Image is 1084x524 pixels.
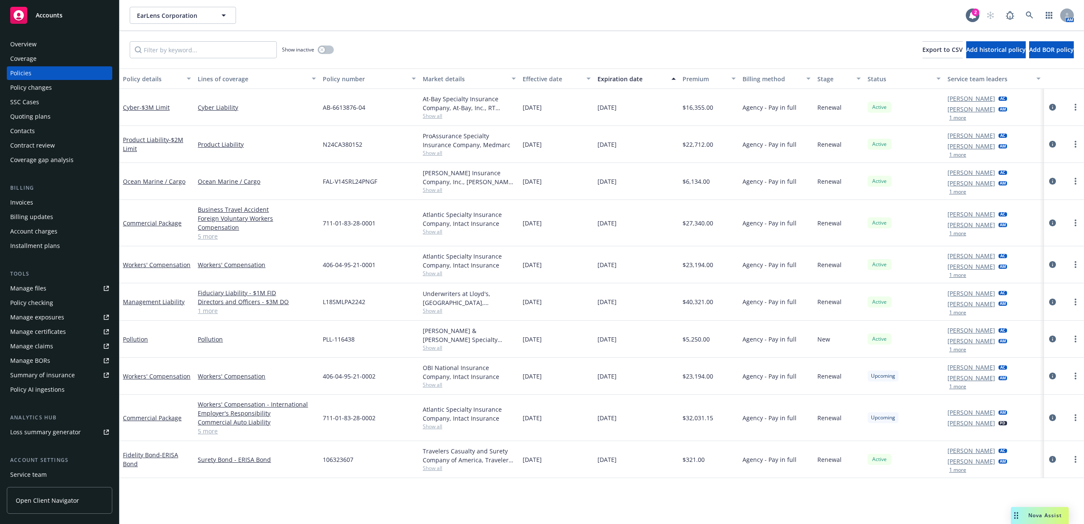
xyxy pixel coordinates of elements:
[949,152,966,157] button: 1 more
[123,372,191,380] a: Workers' Compensation
[523,297,542,306] span: [DATE]
[423,168,516,186] div: [PERSON_NAME] Insurance Company, Inc., [PERSON_NAME] Group, [PERSON_NAME] Cargo
[10,354,50,367] div: Manage BORs
[922,41,963,58] button: Export to CSV
[323,297,365,306] span: L18SMLPA2242
[743,177,797,186] span: Agency - Pay in full
[597,413,617,422] span: [DATE]
[10,383,65,396] div: Policy AI ingestions
[1041,7,1058,24] a: Switch app
[423,381,516,388] span: Show all
[947,446,995,455] a: [PERSON_NAME]
[323,335,355,344] span: PLL-116438
[1047,102,1058,112] a: circleInformation
[1047,297,1058,307] a: circleInformation
[10,196,33,209] div: Invoices
[123,298,185,306] a: Management Liability
[594,68,679,89] button: Expiration date
[123,335,148,343] a: Pollution
[947,408,995,417] a: [PERSON_NAME]
[949,273,966,278] button: 1 more
[7,413,112,422] div: Analytics hub
[871,372,895,380] span: Upcoming
[523,219,542,228] span: [DATE]
[922,46,963,54] span: Export to CSV
[123,261,191,269] a: Workers' Compensation
[10,296,53,310] div: Policy checking
[871,456,888,463] span: Active
[683,140,713,149] span: $22,712.00
[597,103,617,112] span: [DATE]
[597,260,617,269] span: [DATE]
[947,168,995,177] a: [PERSON_NAME]
[139,103,170,111] span: - $3M Limit
[10,153,74,167] div: Coverage gap analysis
[597,372,617,381] span: [DATE]
[423,94,516,112] div: At-Bay Specialty Insurance Company, At-Bay, Inc., RT Specialty Insurance Services, LLC (RSG Speci...
[16,496,79,505] span: Open Client Navigator
[597,297,617,306] span: [DATE]
[1070,139,1081,149] a: more
[523,74,581,83] div: Effective date
[423,186,516,194] span: Show all
[949,347,966,352] button: 1 more
[10,210,53,224] div: Billing updates
[7,81,112,94] a: Policy changes
[198,74,307,83] div: Lines of coverage
[36,12,63,19] span: Accounts
[1047,334,1058,344] a: circleInformation
[1047,259,1058,270] a: circleInformation
[683,455,705,464] span: $321.00
[7,325,112,339] a: Manage certificates
[7,270,112,278] div: Tools
[323,455,353,464] span: 106323607
[10,239,60,253] div: Installment plans
[10,81,52,94] div: Policy changes
[10,139,55,152] div: Contract review
[10,66,31,80] div: Policies
[10,339,53,353] div: Manage claims
[523,103,542,112] span: [DATE]
[683,372,713,381] span: $23,194.00
[282,46,314,53] span: Show inactive
[871,261,888,268] span: Active
[972,9,979,16] div: 2
[1011,507,1021,524] div: Drag to move
[7,468,112,481] a: Service team
[597,219,617,228] span: [DATE]
[947,74,1031,83] div: Service team leaders
[1070,413,1081,423] a: more
[817,413,842,422] span: Renewal
[743,219,797,228] span: Agency - Pay in full
[7,368,112,382] a: Summary of insurance
[423,149,516,157] span: Show all
[1021,7,1038,24] a: Search
[1070,454,1081,464] a: more
[198,297,316,306] a: Directors and Officers - $3M DO
[1047,218,1058,228] a: circleInformation
[423,307,516,314] span: Show all
[198,288,316,297] a: Fiduciary Liability - $1M FID
[947,94,995,103] a: [PERSON_NAME]
[1047,454,1058,464] a: circleInformation
[683,177,710,186] span: $6,134.00
[817,219,842,228] span: Renewal
[194,68,319,89] button: Lines of coverage
[743,455,797,464] span: Agency - Pay in full
[123,103,170,111] a: Cyber
[1070,218,1081,228] a: more
[683,103,713,112] span: $16,355.00
[947,220,995,229] a: [PERSON_NAME]
[123,451,178,468] a: Fidelity Bond
[817,297,842,306] span: Renewal
[198,205,316,214] a: Business Travel Accident
[10,468,47,481] div: Service team
[198,306,316,315] a: 1 more
[423,447,516,464] div: Travelers Casualty and Surety Company of America, Travelers Insurance
[949,231,966,236] button: 1 more
[423,270,516,277] span: Show all
[947,289,995,298] a: [PERSON_NAME]
[683,413,713,422] span: $32,031.15
[743,372,797,381] span: Agency - Pay in full
[198,418,316,427] a: Commercial Auto Liability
